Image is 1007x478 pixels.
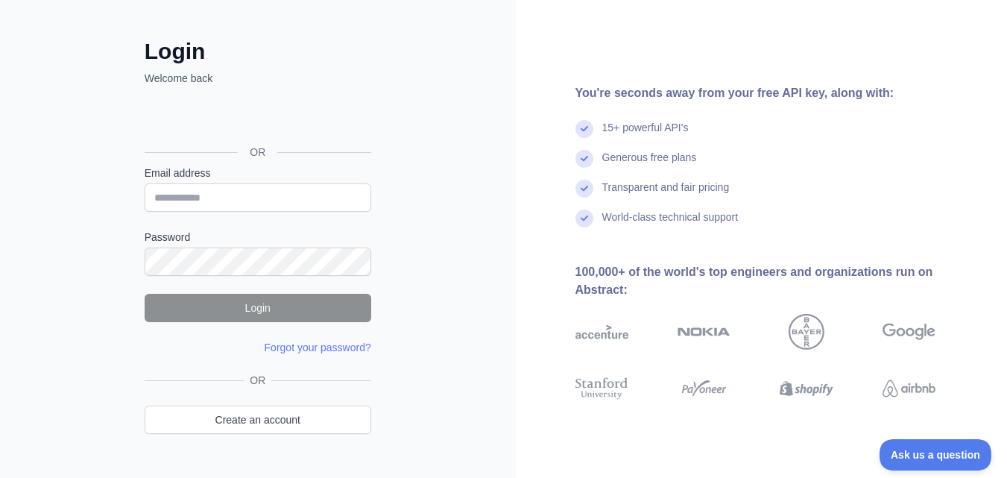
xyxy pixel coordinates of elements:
img: shopify [780,375,833,402]
img: check mark [575,120,593,138]
label: Email address [145,166,371,180]
div: Transparent and fair pricing [602,180,730,210]
div: 100,000+ of the world's top engineers and organizations run on Abstract: [575,263,984,299]
img: stanford university [575,375,628,402]
img: check mark [575,150,593,168]
div: Generous free plans [602,150,697,180]
a: Forgot your password? [265,342,371,353]
img: accenture [575,314,628,350]
p: Welcome back [145,71,371,86]
div: 15+ powerful API's [602,120,689,150]
iframe: Sign in with Google Button [137,102,376,135]
span: OR [244,373,271,388]
a: Create an account [145,406,371,434]
label: Password [145,230,371,245]
img: check mark [575,210,593,227]
iframe: Toggle Customer Support [880,439,992,471]
button: Login [145,294,371,322]
span: OR [238,145,277,160]
img: check mark [575,180,593,198]
img: bayer [789,314,824,350]
div: You're seconds away from your free API key, along with: [575,84,984,102]
img: nokia [678,314,730,350]
img: google [883,314,935,350]
div: World-class technical support [602,210,739,239]
h2: Login [145,38,371,65]
img: payoneer [678,375,730,402]
img: airbnb [883,375,935,402]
